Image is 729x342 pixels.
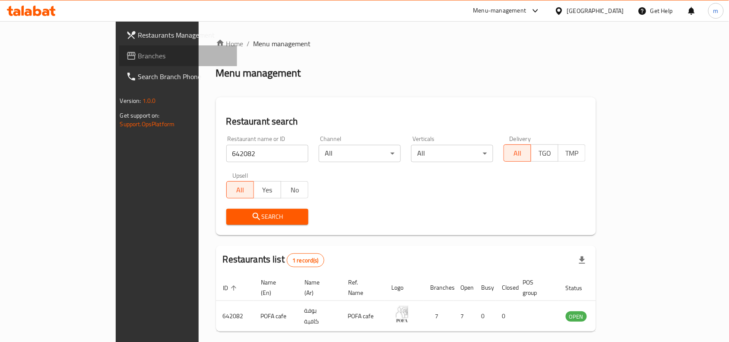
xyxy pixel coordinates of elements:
span: No [285,184,305,196]
span: TMP [562,147,582,160]
nav: breadcrumb [216,38,596,49]
span: Yes [257,184,278,196]
span: Search [233,211,301,222]
span: Status [566,283,594,293]
td: 7 [454,301,475,332]
label: Upsell [232,173,248,179]
div: All [411,145,493,162]
span: POS group [523,277,548,298]
td: POFA cafe [341,301,385,332]
span: TGO [535,147,555,160]
div: All [319,145,401,162]
button: All [226,181,254,198]
td: 0 [495,301,516,332]
h2: Restaurants list [223,253,324,267]
a: Search Branch Phone [119,66,238,87]
a: Restaurants Management [119,25,238,45]
span: Branches [138,51,231,61]
div: OPEN [566,311,587,322]
div: Export file [572,250,593,271]
a: Branches [119,45,238,66]
th: Open [454,275,475,301]
th: Logo [385,275,424,301]
td: 0 [475,301,495,332]
th: Branches [424,275,454,301]
span: ID [223,283,239,293]
span: m [713,6,719,16]
div: Menu-management [473,6,526,16]
label: Delivery [510,136,531,142]
td: بوفة كافية [298,301,341,332]
span: Get support on: [120,110,160,121]
span: Version: [120,95,141,106]
span: All [230,184,250,196]
input: Search for restaurant name or ID.. [226,145,308,162]
button: Search [226,209,308,225]
button: No [281,181,308,198]
span: Restaurants Management [138,30,231,40]
button: TGO [531,144,558,162]
td: 7 [424,301,454,332]
span: Name (En) [261,277,287,298]
span: Menu management [254,38,311,49]
button: TMP [558,144,586,162]
h2: Menu management [216,66,301,80]
img: POFA cafe [392,304,413,325]
th: Closed [495,275,516,301]
div: [GEOGRAPHIC_DATA] [567,6,624,16]
span: Search Branch Phone [138,71,231,82]
span: 1.0.0 [143,95,156,106]
th: Busy [475,275,495,301]
h2: Restaurant search [226,115,586,128]
span: OPEN [566,312,587,322]
button: Yes [254,181,281,198]
span: Name (Ar) [304,277,331,298]
span: Ref. Name [348,277,374,298]
button: All [504,144,531,162]
span: 1 record(s) [287,256,324,265]
span: All [507,147,528,160]
td: POFA cafe [254,301,298,332]
a: Support.OpsPlatform [120,118,175,130]
li: / [247,38,250,49]
table: enhanced table [216,275,634,332]
div: Total records count [287,253,324,267]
